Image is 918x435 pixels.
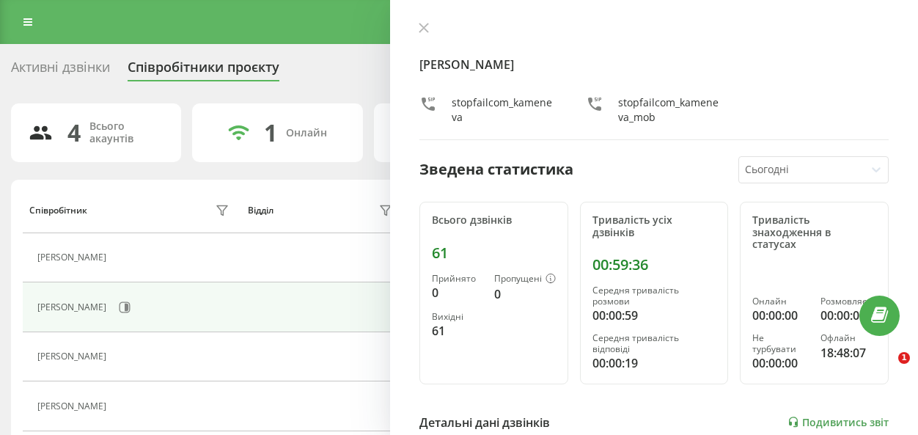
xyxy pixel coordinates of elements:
[752,296,808,307] div: Онлайн
[419,158,573,180] div: Зведена статистика
[787,416,889,428] a: Подивитись звіт
[592,307,716,324] div: 00:00:59
[37,401,110,412] div: [PERSON_NAME]
[432,322,482,340] div: 61
[592,333,716,354] div: Середня тривалість відповіді
[752,333,808,354] div: Не турбувати
[494,285,556,303] div: 0
[592,285,716,307] div: Середня тривалість розмови
[89,120,164,145] div: Всього акаунтів
[67,119,81,147] div: 4
[868,352,903,387] iframe: Intercom live chat
[752,214,876,251] div: Тривалість знаходження в статусах
[11,59,110,82] div: Активні дзвінки
[592,354,716,372] div: 00:00:19
[29,205,87,216] div: Співробітник
[820,333,876,343] div: Офлайн
[37,252,110,263] div: [PERSON_NAME]
[592,256,716,274] div: 00:59:36
[37,302,110,312] div: [PERSON_NAME]
[452,95,557,125] div: stopfailcom_kameneva
[752,307,808,324] div: 00:00:00
[432,312,482,322] div: Вихідні
[592,214,716,239] div: Тривалість усіх дзвінків
[820,307,876,324] div: 00:00:00
[264,119,277,147] div: 1
[494,274,556,285] div: Пропущені
[419,414,550,431] div: Детальні дані дзвінків
[432,244,556,262] div: 61
[248,205,273,216] div: Відділ
[286,127,327,139] div: Онлайн
[419,56,889,73] h4: [PERSON_NAME]
[432,284,482,301] div: 0
[820,296,876,307] div: Розмовляє
[432,274,482,284] div: Прийнято
[37,351,110,362] div: [PERSON_NAME]
[898,352,910,364] span: 1
[820,344,876,362] div: 18:48:07
[752,354,808,372] div: 00:00:00
[128,59,279,82] div: Співробітники проєкту
[432,214,556,227] div: Всього дзвінків
[618,95,723,125] div: stopfailcom_kameneva_mob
